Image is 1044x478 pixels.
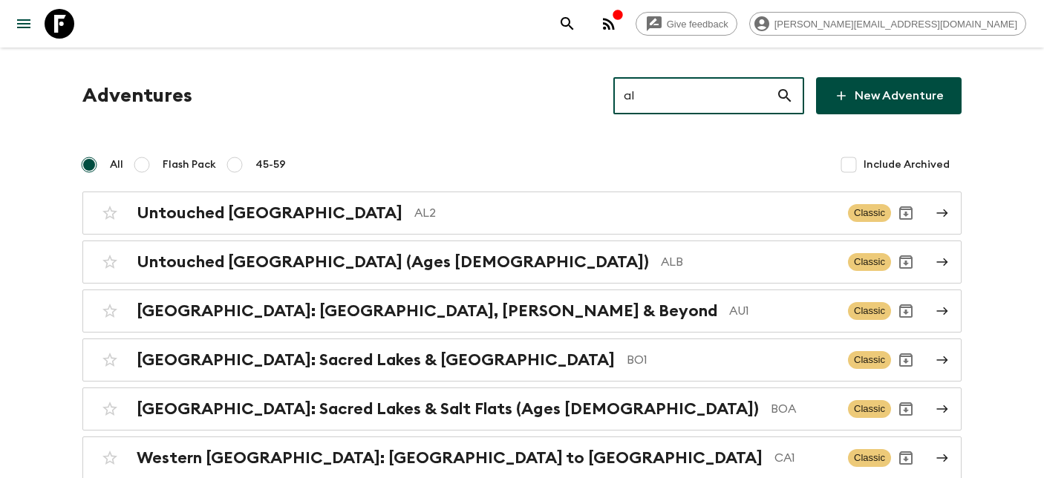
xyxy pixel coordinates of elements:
h2: [GEOGRAPHIC_DATA]: [GEOGRAPHIC_DATA], [PERSON_NAME] & Beyond [137,301,717,321]
span: [PERSON_NAME][EMAIL_ADDRESS][DOMAIN_NAME] [766,19,1025,30]
p: CA1 [774,449,836,467]
p: BO1 [627,351,836,369]
h2: [GEOGRAPHIC_DATA]: Sacred Lakes & Salt Flats (Ages [DEMOGRAPHIC_DATA]) [137,399,759,419]
button: Archive [891,247,921,277]
div: [PERSON_NAME][EMAIL_ADDRESS][DOMAIN_NAME] [749,12,1026,36]
span: Classic [848,449,891,467]
a: Give feedback [636,12,737,36]
button: Archive [891,198,921,228]
a: Untouched [GEOGRAPHIC_DATA] (Ages [DEMOGRAPHIC_DATA])ALBClassicArchive [82,240,962,284]
p: ALB [661,253,836,271]
span: Classic [848,351,891,369]
button: Archive [891,443,921,473]
button: search adventures [552,9,582,39]
a: New Adventure [816,77,962,114]
input: e.g. AR1, Argentina [613,75,776,117]
span: Classic [848,400,891,418]
h1: Adventures [82,81,192,111]
p: AL2 [414,204,836,222]
span: Include Archived [864,157,950,172]
button: Archive [891,296,921,326]
a: [GEOGRAPHIC_DATA]: Sacred Lakes & [GEOGRAPHIC_DATA]BO1ClassicArchive [82,338,962,382]
span: 45-59 [255,157,286,172]
h2: [GEOGRAPHIC_DATA]: Sacred Lakes & [GEOGRAPHIC_DATA] [137,350,615,370]
a: [GEOGRAPHIC_DATA]: Sacred Lakes & Salt Flats (Ages [DEMOGRAPHIC_DATA])BOAClassicArchive [82,387,962,430]
p: AU1 [729,302,836,320]
span: All [110,157,123,172]
button: Archive [891,394,921,424]
span: Give feedback [659,19,737,30]
p: BOA [771,400,836,418]
h2: Western [GEOGRAPHIC_DATA]: [GEOGRAPHIC_DATA] to [GEOGRAPHIC_DATA] [137,448,763,468]
a: [GEOGRAPHIC_DATA]: [GEOGRAPHIC_DATA], [PERSON_NAME] & BeyondAU1ClassicArchive [82,289,962,333]
a: Untouched [GEOGRAPHIC_DATA]AL2ClassicArchive [82,191,962,235]
h2: Untouched [GEOGRAPHIC_DATA] (Ages [DEMOGRAPHIC_DATA]) [137,252,649,272]
h2: Untouched [GEOGRAPHIC_DATA] [137,203,402,223]
button: menu [9,9,39,39]
span: Classic [848,302,891,320]
button: Archive [891,345,921,375]
span: Classic [848,204,891,222]
span: Classic [848,253,891,271]
span: Flash Pack [163,157,216,172]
